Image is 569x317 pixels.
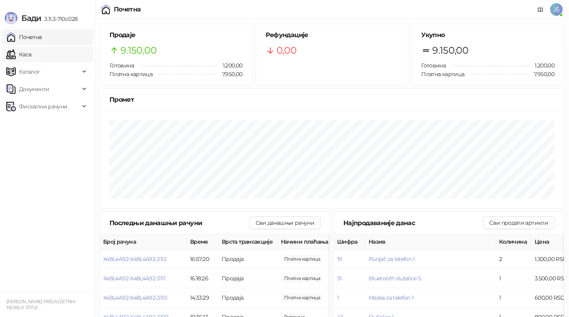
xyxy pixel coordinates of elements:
[19,99,67,114] span: Фискални рачуни
[217,61,243,70] span: 1.200,00
[496,234,531,250] th: Количина
[109,95,554,104] div: Промет
[421,62,446,69] span: Готовина
[121,43,156,58] span: 9.150,00
[483,216,554,229] button: Сви продати артикли
[217,70,243,78] span: 7.950,00
[19,64,40,80] span: Каталог
[496,250,531,269] td: 2
[369,294,413,301] button: Maska za telefon 1
[6,29,42,45] a: Почетна
[343,218,483,228] div: Најпродаваније данас
[366,234,496,250] th: Назив
[281,274,323,283] span: 3.500,00
[103,255,166,263] button: X48L4A92-X48L4A92-3112
[219,269,278,288] td: Продаја
[334,234,366,250] th: Шифра
[219,288,278,308] td: Продаја
[528,70,554,78] span: 7.950,00
[114,6,141,13] div: Почетна
[19,81,49,97] span: Документи
[6,299,75,310] small: [PERSON_NAME] PREDUZETNIK MOBILE STYLE
[432,43,468,58] span: 9.150,00
[278,234,357,250] th: Начини плаћања
[534,3,547,16] a: Документација
[5,12,17,24] img: Logo
[103,275,165,282] button: X48L4A92-X48L4A92-3111
[6,47,31,62] a: Каса
[277,43,296,58] span: 0,00
[219,234,278,250] th: Врста трансакције
[421,30,554,40] h5: Укупно
[109,71,153,78] span: Платна картица
[337,255,342,263] button: 19
[187,288,219,308] td: 14:33:29
[369,275,421,282] button: Bluetooth slušalice 5
[109,30,243,40] h5: Продаје
[187,234,219,250] th: Време
[496,288,531,308] td: 1
[21,13,41,23] span: Бади
[219,250,278,269] td: Продаја
[369,255,415,263] button: Punjač za telefon 1
[187,269,219,288] td: 16:18:26
[550,3,563,16] span: JŠ
[266,30,399,40] h5: Рефундације
[249,216,320,229] button: Сви данашњи рачуни
[337,294,339,301] button: 1
[281,293,323,302] span: 2.100,00
[41,15,77,22] span: 3.11.3-710c028
[109,62,134,69] span: Готовина
[281,255,323,263] span: 1.300,00
[100,234,187,250] th: Број рачуна
[109,218,249,228] div: Последњи данашњи рачуни
[496,269,531,288] td: 1
[103,294,167,301] button: X48L4A92-X48L4A92-3110
[337,275,342,282] button: 31
[187,250,219,269] td: 16:57:20
[529,61,554,70] span: 1.200,00
[421,71,464,78] span: Платна картица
